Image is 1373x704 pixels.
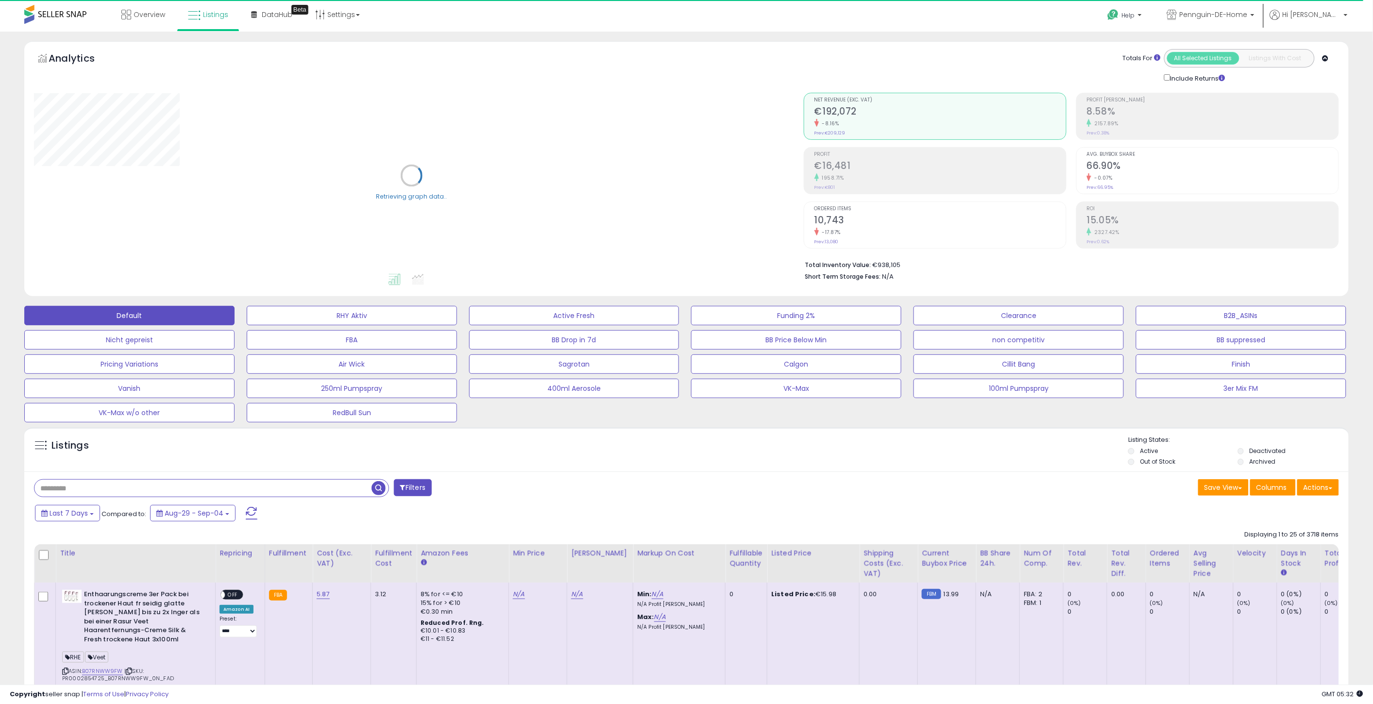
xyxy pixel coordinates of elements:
[50,508,88,518] span: Last 7 Days
[1325,607,1364,616] div: 0
[1087,239,1110,245] small: Prev: 0.62%
[1087,152,1339,157] span: Avg. Buybox Share
[10,689,45,699] strong: Copyright
[82,667,123,675] a: B07RNWW9FW
[1237,590,1277,599] div: 0
[1068,607,1107,616] div: 0
[84,590,202,646] b: Enthaarungscreme 3er Pack bei trockener Haut fr seidig glatte [PERSON_NAME] bis zu 2x lnger als b...
[814,98,1066,103] span: Net Revenue (Exc. VAT)
[1107,9,1119,21] i: Get Help
[1122,11,1135,19] span: Help
[220,548,261,558] div: Repricing
[1087,160,1339,173] h2: 66.90%
[1140,447,1158,455] label: Active
[819,174,844,182] small: 1958.71%
[805,272,881,281] b: Short Term Storage Fees:
[35,505,100,521] button: Last 7 Days
[247,379,457,398] button: 250ml Pumpspray
[513,548,563,558] div: Min Price
[247,306,457,325] button: RHY Aktiv
[469,330,679,350] button: BB Drop in 7d
[126,689,169,699] a: Privacy Policy
[1281,548,1317,569] div: Days In Stock
[922,548,972,569] div: Current Buybox Price
[944,589,959,599] span: 13.99
[1281,599,1295,607] small: (0%)
[654,612,666,622] a: N/A
[814,184,835,190] small: Prev: €801
[513,589,525,599] a: N/A
[691,306,901,325] button: Funding 2%
[1270,10,1348,32] a: Hi [PERSON_NAME]
[1150,599,1164,607] small: (0%)
[220,605,254,614] div: Amazon AI
[421,607,501,616] div: €0.30 min
[814,160,1066,173] h2: €16,481
[1087,106,1339,119] h2: 8.58%
[571,548,629,558] div: [PERSON_NAME]
[1150,548,1186,569] div: Ordered Items
[1322,689,1363,699] span: 2025-09-12 05:32 GMT
[62,590,82,603] img: 41o4AzIhQQL._SL40_.jpg
[729,548,763,569] div: Fulfillable Quantity
[269,590,287,601] small: FBA
[1245,530,1339,539] div: Displaying 1 to 25 of 3718 items
[62,667,174,682] span: | SKU: PR0002854725_B07RNWW9FW_0N_FAD
[1180,10,1248,19] span: Pennguin-DE-Home
[1091,174,1113,182] small: -0.07%
[421,635,501,643] div: €11 - €11.52
[729,590,760,599] div: 0
[914,379,1124,398] button: 100ml Pumpspray
[1194,590,1226,599] div: N/A
[814,215,1066,228] h2: 10,743
[1237,548,1273,558] div: Velocity
[814,206,1066,212] span: Ordered Items
[24,306,235,325] button: Default
[691,379,901,398] button: VK-Max
[1136,330,1346,350] button: BB suppressed
[60,548,211,558] div: Title
[814,106,1066,119] h2: €192,072
[394,479,432,496] button: Filters
[24,330,235,350] button: Nicht gepreist
[1281,607,1321,616] div: 0 (0%)
[83,689,124,699] a: Terms of Use
[165,508,223,518] span: Aug-29 - Sep-04
[225,591,240,599] span: OFF
[864,548,914,579] div: Shipping Costs (Exc. VAT)
[150,505,236,521] button: Aug-29 - Sep-04
[1198,479,1249,496] button: Save View
[1111,548,1141,579] div: Total Rev. Diff.
[421,558,426,567] small: Amazon Fees.
[421,619,484,627] b: Reduced Prof. Rng.
[1140,457,1175,466] label: Out of Stock
[1087,98,1339,103] span: Profit [PERSON_NAME]
[1239,52,1311,65] button: Listings With Cost
[691,354,901,374] button: Calgon
[247,403,457,422] button: RedBull Sun
[1024,548,1059,569] div: Num of Comp.
[1237,599,1251,607] small: (0%)
[691,330,901,350] button: BB Price Below Min
[1087,215,1339,228] h2: 15.05%
[1281,569,1287,577] small: Days In Stock.
[1100,1,1152,32] a: Help
[814,239,839,245] small: Prev: 13,080
[1024,599,1056,607] div: FBM: 1
[1091,120,1119,127] small: 2157.89%
[980,548,1016,569] div: BB Share 24h.
[805,258,1332,270] li: €938,105
[1281,590,1321,599] div: 0 (0%)
[1325,590,1364,599] div: 0
[247,330,457,350] button: FBA
[1256,483,1287,492] span: Columns
[1091,229,1119,236] small: 2327.42%
[1024,590,1056,599] div: FBA: 2
[1136,354,1346,374] button: Finish
[637,624,718,631] p: N/A Profit [PERSON_NAME]
[1136,379,1346,398] button: 3er Mix FM
[771,548,855,558] div: Listed Price
[1194,548,1229,579] div: Avg Selling Price
[24,354,235,374] button: Pricing Variations
[882,272,894,281] span: N/A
